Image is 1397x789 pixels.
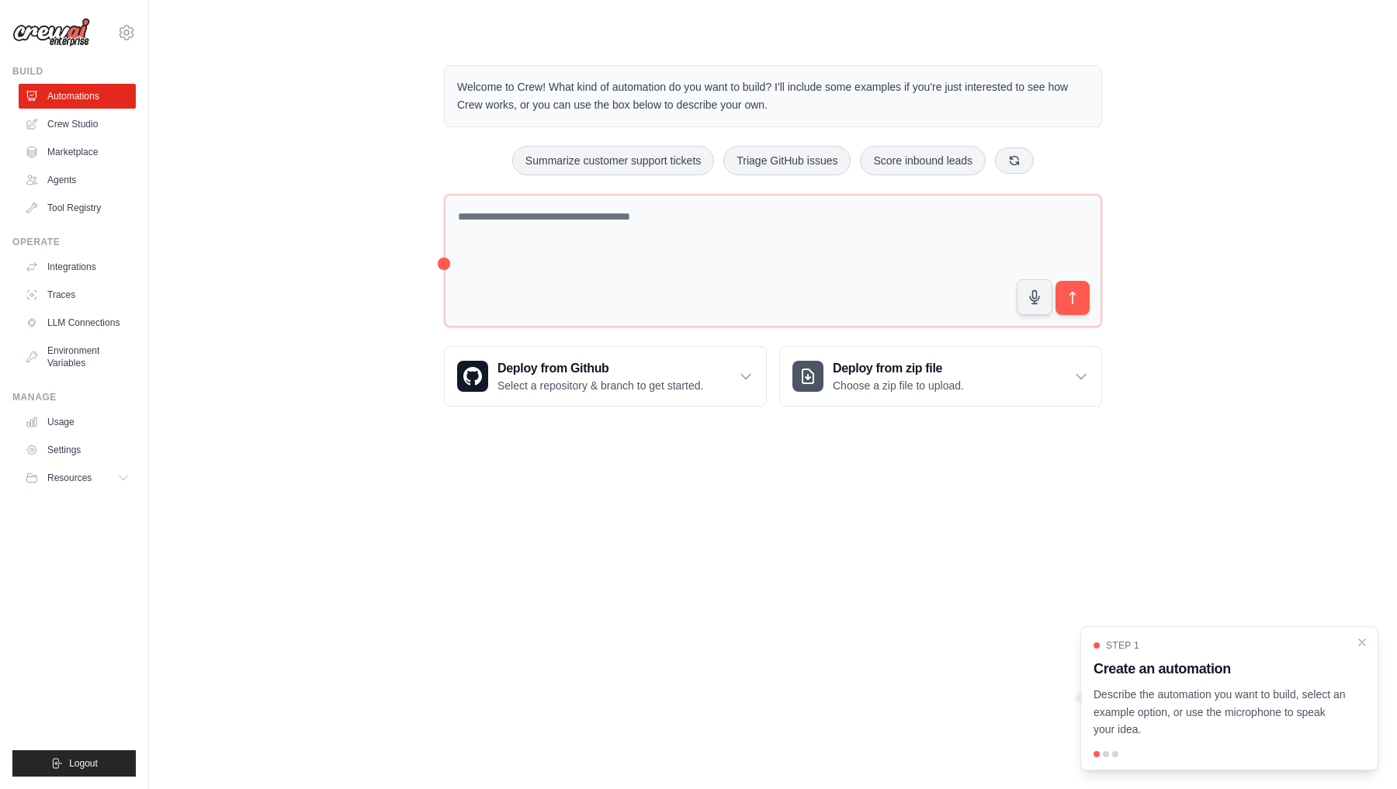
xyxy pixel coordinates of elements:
[12,391,136,403] div: Manage
[47,472,92,484] span: Resources
[1094,686,1347,739] p: Describe the automation you want to build, select an example option, or use the microphone to spe...
[497,378,703,393] p: Select a repository & branch to get started.
[19,84,136,109] a: Automations
[19,338,136,375] a: Environment Variables
[19,282,136,307] a: Traces
[19,438,136,462] a: Settings
[457,78,1089,114] p: Welcome to Crew! What kind of automation do you want to build? I'll include some examples if you'...
[19,310,136,335] a: LLM Connections
[1106,639,1139,652] span: Step 1
[512,146,714,175] button: Summarize customer support tickets
[723,146,851,175] button: Triage GitHub issues
[833,359,964,378] h3: Deploy from zip file
[69,757,98,770] span: Logout
[19,465,136,490] button: Resources
[19,112,136,137] a: Crew Studio
[833,378,964,393] p: Choose a zip file to upload.
[19,254,136,279] a: Integrations
[1094,658,1347,680] h3: Create an automation
[19,410,136,434] a: Usage
[19,140,136,164] a: Marketplace
[19,168,136,192] a: Agents
[12,236,136,248] div: Operate
[1356,636,1368,649] button: Close walkthrough
[12,750,136,777] button: Logout
[497,359,703,378] h3: Deploy from Github
[12,18,90,47] img: Logo
[860,146,986,175] button: Score inbound leads
[19,196,136,220] a: Tool Registry
[12,65,136,78] div: Build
